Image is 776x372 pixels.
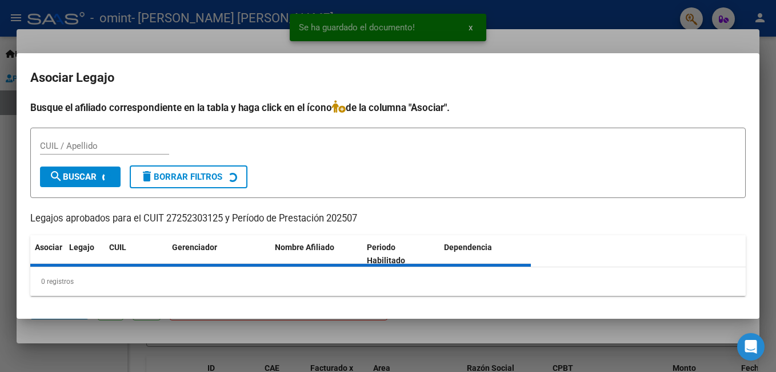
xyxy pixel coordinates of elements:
[737,333,765,361] div: Open Intercom Messenger
[30,100,746,115] h4: Busque el afiliado correspondiente en la tabla y haga click en el ícono de la columna "Asociar".
[275,243,334,252] span: Nombre Afiliado
[140,172,222,182] span: Borrar Filtros
[30,267,746,296] div: 0 registros
[167,235,270,273] datatable-header-cell: Gerenciador
[109,243,126,252] span: CUIL
[444,243,492,252] span: Dependencia
[30,212,746,226] p: Legajos aprobados para el CUIT 27252303125 y Período de Prestación 202507
[69,243,94,252] span: Legajo
[439,235,531,273] datatable-header-cell: Dependencia
[35,243,62,252] span: Asociar
[30,235,65,273] datatable-header-cell: Asociar
[65,235,105,273] datatable-header-cell: Legajo
[40,167,121,187] button: Buscar
[49,172,97,182] span: Buscar
[367,243,405,265] span: Periodo Habilitado
[30,67,746,89] h2: Asociar Legajo
[270,235,362,273] datatable-header-cell: Nombre Afiliado
[130,165,247,188] button: Borrar Filtros
[172,243,217,252] span: Gerenciador
[49,169,63,183] mat-icon: search
[105,235,167,273] datatable-header-cell: CUIL
[140,169,154,183] mat-icon: delete
[362,235,439,273] datatable-header-cell: Periodo Habilitado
